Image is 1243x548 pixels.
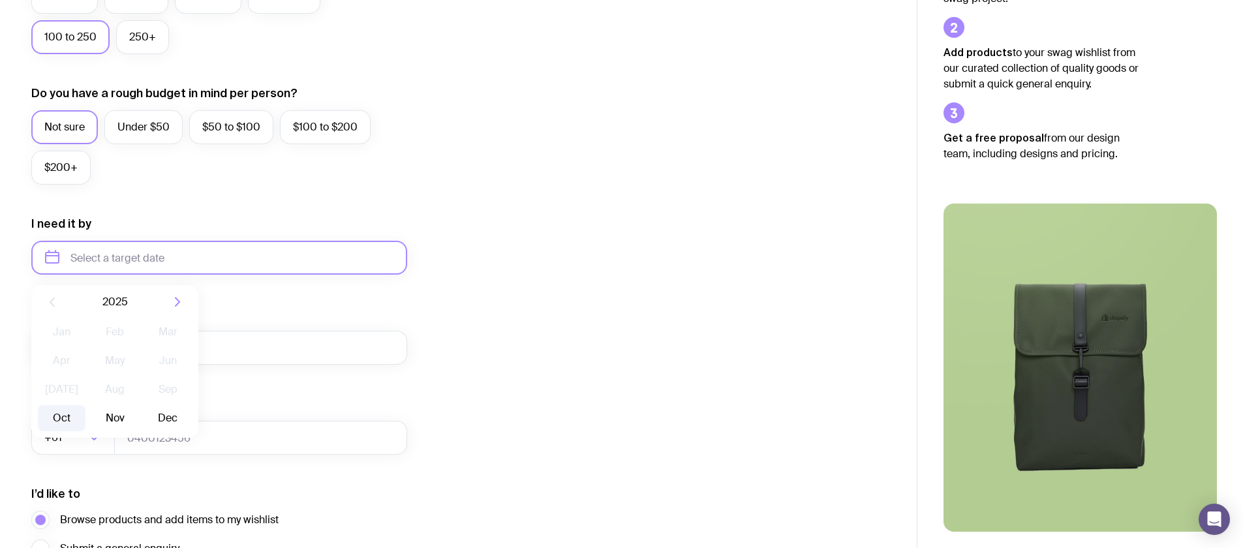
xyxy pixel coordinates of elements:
[91,319,138,345] button: Feb
[91,376,138,403] button: Aug
[944,130,1139,162] p: from our design team, including designs and pricing.
[944,46,1013,58] strong: Add products
[280,110,371,144] label: $100 to $200
[144,376,192,403] button: Sep
[114,421,407,455] input: 0400123456
[31,85,298,101] label: Do you have a rough budget in mind per person?
[31,151,91,185] label: $200+
[38,376,85,403] button: [DATE]
[31,486,80,502] label: I’d like to
[91,405,138,431] button: Nov
[944,132,1044,144] strong: Get a free proposal
[116,20,169,54] label: 250+
[31,421,115,455] div: Search for option
[144,348,192,374] button: Jun
[65,421,85,455] input: Search for option
[91,348,138,374] button: May
[189,110,273,144] label: $50 to $100
[31,331,407,365] input: you@email.com
[60,512,279,528] span: Browse products and add items to my wishlist
[31,20,110,54] label: 100 to 250
[31,110,98,144] label: Not sure
[1199,504,1230,535] div: Open Intercom Messenger
[31,216,91,232] label: I need it by
[38,348,85,374] button: Apr
[144,319,192,345] button: Mar
[38,319,85,345] button: Jan
[31,241,407,275] input: Select a target date
[44,421,65,455] span: +61
[102,294,128,310] span: 2025
[144,405,192,431] button: Dec
[944,44,1139,92] p: to your swag wishlist from our curated collection of quality goods or submit a quick general enqu...
[104,110,183,144] label: Under $50
[38,405,85,431] button: Oct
